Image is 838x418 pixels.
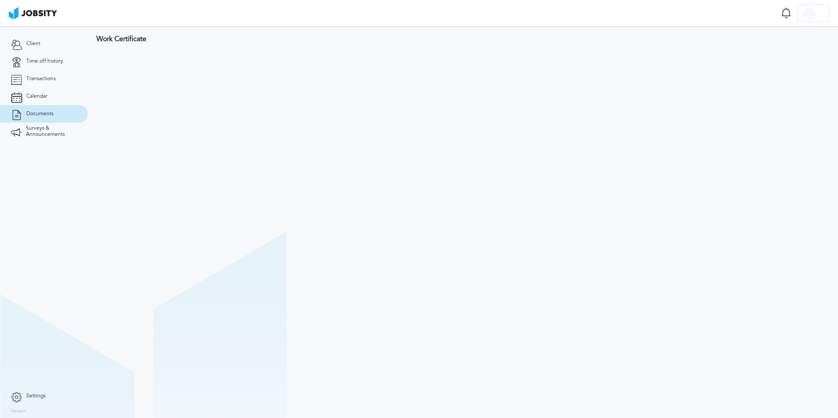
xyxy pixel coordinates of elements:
[26,41,40,47] span: Client
[26,111,53,117] span: Documents
[26,93,47,99] span: Calendar
[26,58,63,64] span: Time off history
[26,393,46,399] span: Settings
[26,76,56,82] span: Transactions
[96,35,829,43] h3: Work Certificate
[26,125,77,138] span: Surveys & Announcements
[9,7,57,19] img: ab4bad089aa723f57921c736e9817d99.png
[11,409,27,414] label: Version:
